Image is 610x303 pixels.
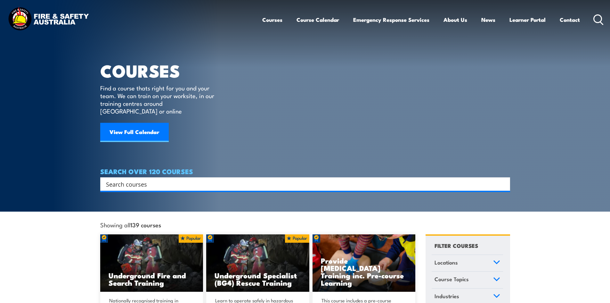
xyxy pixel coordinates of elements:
h4: SEARCH OVER 120 COURSES [100,168,510,175]
img: Low Voltage Rescue and Provide CPR [313,234,416,292]
h3: Provide [MEDICAL_DATA] Training inc. Pre-course Learning [321,257,407,286]
h1: COURSES [100,63,224,78]
a: Locations [432,255,503,272]
a: Course Topics [432,272,503,288]
img: Underground mine rescue [100,234,203,292]
a: Course Calendar [297,11,339,28]
a: Courses [262,11,282,28]
a: News [481,11,495,28]
span: Showing all [100,221,161,228]
a: View Full Calendar [100,123,169,142]
span: Industries [435,292,459,300]
a: Underground Specialist (BG4) Rescue Training [206,234,309,292]
a: About Us [443,11,467,28]
input: Search input [106,179,496,189]
a: Provide [MEDICAL_DATA] Training inc. Pre-course Learning [313,234,416,292]
h4: FILTER COURSES [435,241,478,250]
span: Course Topics [435,275,469,283]
p: Find a course thats right for you and your team. We can train on your worksite, in our training c... [100,84,217,115]
a: Underground Fire and Search Training [100,234,203,292]
h3: Underground Fire and Search Training [109,272,195,286]
img: Underground mine rescue [206,234,309,292]
strong: 139 courses [130,220,161,229]
a: Emergency Response Services [353,11,429,28]
span: Locations [435,258,458,267]
form: Search form [107,180,497,189]
a: Learner Portal [509,11,546,28]
button: Search magnifier button [499,180,508,189]
h3: Underground Specialist (BG4) Rescue Training [215,272,301,286]
a: Contact [560,11,580,28]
